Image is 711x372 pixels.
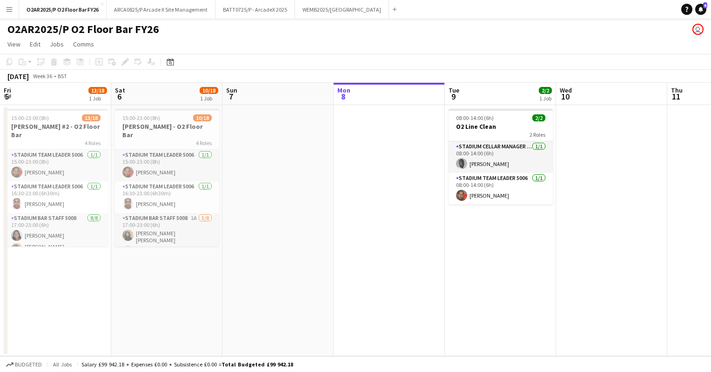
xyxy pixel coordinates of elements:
app-card-role: Stadium Team Leader 50061/115:00-23:00 (8h)[PERSON_NAME] [4,150,108,181]
span: Budgeted [15,361,42,368]
span: All jobs [51,361,74,368]
app-job-card: 15:00-23:00 (8h)13/18[PERSON_NAME] #2 - O2 Floor Bar4 RolesStadium Team Leader 50061/115:00-23:00... [4,109,108,246]
span: Tue [449,86,459,94]
span: 7 [225,91,237,102]
span: Week 36 [31,73,54,80]
span: 10/18 [193,114,212,121]
span: 2/2 [532,114,545,121]
span: 11 [670,91,683,102]
span: 6 [114,91,125,102]
button: WEMB2025/[GEOGRAPHIC_DATA] [295,0,389,19]
app-card-role: Stadium Bar Staff 50081A5/817:00-23:00 (6h)[PERSON_NAME] [PERSON_NAME] [115,213,219,342]
button: Budgeted [5,359,43,370]
a: Edit [26,38,44,50]
span: 5 [2,91,11,102]
span: Fri [4,86,11,94]
span: 4 Roles [196,139,212,146]
div: 1 Job [200,95,218,102]
app-card-role: Stadium Team Leader 50061/108:00-14:00 (6h)[PERSON_NAME] [449,173,553,205]
button: O2AR2025/P O2 Floor Bar FY26 [19,0,107,19]
button: BATT0725/P - ArcadeX 2025 [215,0,295,19]
span: 6 [703,2,707,8]
span: 8 [336,91,350,102]
app-job-card: 08:00-14:00 (6h)2/2O2 Line Clean2 RolesStadium Cellar Manager 50061/108:00-14:00 (6h)[PERSON_NAME... [449,109,553,205]
span: Jobs [50,40,64,48]
div: BST [58,73,67,80]
a: View [4,38,24,50]
div: 1 Job [539,95,551,102]
span: Wed [560,86,572,94]
span: 10/18 [200,87,218,94]
span: Edit [30,40,40,48]
span: 10 [558,91,572,102]
span: Sat [115,86,125,94]
span: 2/2 [539,87,552,94]
span: Total Budgeted £99 942.18 [221,361,293,368]
a: 6 [695,4,706,15]
span: Comms [73,40,94,48]
span: View [7,40,20,48]
div: [DATE] [7,72,29,81]
app-card-role: Stadium Cellar Manager 50061/108:00-14:00 (6h)[PERSON_NAME] [449,141,553,173]
div: Salary £99 942.18 + Expenses £0.00 + Subsistence £0.00 = [81,361,293,368]
a: Comms [69,38,98,50]
app-job-card: 15:00-23:00 (8h)10/18[PERSON_NAME] - O2 Floor Bar4 RolesStadium Team Leader 50061/115:00-23:00 (8... [115,109,219,246]
span: Thu [671,86,683,94]
app-card-role: Stadium Bar Staff 50088/817:00-23:00 (6h)[PERSON_NAME][PERSON_NAME] [PERSON_NAME] [4,213,108,342]
span: Mon [337,86,350,94]
span: 15:00-23:00 (8h) [122,114,160,121]
h1: O2AR2025/P O2 Floor Bar FY26 [7,22,159,36]
app-card-role: Stadium Team Leader 50061/116:30-23:00 (6h30m)[PERSON_NAME] [4,181,108,213]
h3: [PERSON_NAME] - O2 Floor Bar [115,122,219,139]
span: 13/18 [82,114,101,121]
app-card-role: Stadium Team Leader 50061/116:30-23:00 (6h30m)[PERSON_NAME] [115,181,219,213]
span: 13/18 [88,87,107,94]
h3: O2 Line Clean [449,122,553,131]
span: 2 Roles [530,131,545,138]
h3: [PERSON_NAME] #2 - O2 Floor Bar [4,122,108,139]
a: Jobs [46,38,67,50]
span: 4 Roles [85,139,101,146]
app-user-avatar: Callum Rhodes [692,24,704,35]
app-card-role: Stadium Team Leader 50061/115:00-23:00 (8h)[PERSON_NAME] [115,150,219,181]
span: 08:00-14:00 (6h) [456,114,494,121]
span: 9 [447,91,459,102]
button: ARCA0825/P Arcade X Site Management [107,0,215,19]
span: 15:00-23:00 (8h) [11,114,49,121]
span: Sun [226,86,237,94]
div: 1 Job [89,95,107,102]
